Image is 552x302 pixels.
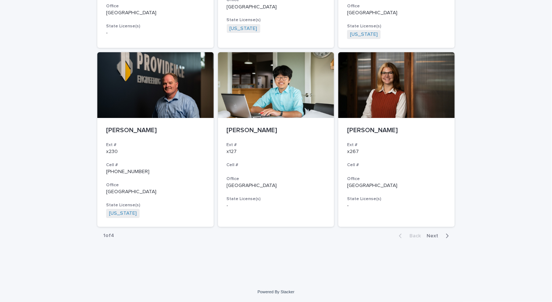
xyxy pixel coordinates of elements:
a: [PERSON_NAME]Ext #x267Cell #Office[GEOGRAPHIC_DATA]State License(s)- [338,52,455,227]
p: - [347,203,446,209]
p: [PERSON_NAME] [347,127,446,135]
a: x267 [347,149,359,154]
p: [GEOGRAPHIC_DATA] [347,183,446,189]
h3: Cell # [347,162,446,168]
p: - [106,30,205,36]
p: [GEOGRAPHIC_DATA] [347,10,446,16]
h3: Office [227,176,326,182]
a: Powered By Stacker [257,290,294,294]
span: Next [427,233,443,238]
h3: State License(s) [106,23,205,29]
span: Back [405,233,421,238]
h3: State License(s) [347,196,446,202]
a: [PERSON_NAME]Ext #x230Cell #[PHONE_NUMBER]Office[GEOGRAPHIC_DATA]State License(s)[US_STATE] [97,52,214,227]
a: x230 [106,149,118,154]
h3: Ext # [347,142,446,148]
h3: State License(s) [106,202,205,208]
button: Next [424,233,455,239]
a: [US_STATE] [350,31,378,38]
p: [PERSON_NAME] [227,127,326,135]
a: [PERSON_NAME]Ext #x127Cell #Office[GEOGRAPHIC_DATA]State License(s)- [218,52,334,227]
a: [US_STATE] [109,210,137,217]
p: - [227,203,326,209]
h3: Ext # [106,142,205,148]
h3: State License(s) [347,23,446,29]
a: x127 [227,149,237,154]
h3: Ext # [227,142,326,148]
p: [PERSON_NAME] [106,127,205,135]
h3: Office [347,176,446,182]
h3: State License(s) [227,17,326,23]
p: 1 of 4 [97,227,120,245]
h3: State License(s) [227,196,326,202]
p: [GEOGRAPHIC_DATA] [227,4,326,10]
h3: Cell # [227,162,326,168]
p: [GEOGRAPHIC_DATA] [227,183,326,189]
h3: Office [347,3,446,9]
h3: Office [106,3,205,9]
p: [GEOGRAPHIC_DATA] [106,189,205,195]
a: [US_STATE] [230,26,257,32]
a: [PHONE_NUMBER] [106,169,149,174]
button: Back [393,233,424,239]
h3: Cell # [106,162,205,168]
h3: Office [106,182,205,188]
p: [GEOGRAPHIC_DATA] [106,10,205,16]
